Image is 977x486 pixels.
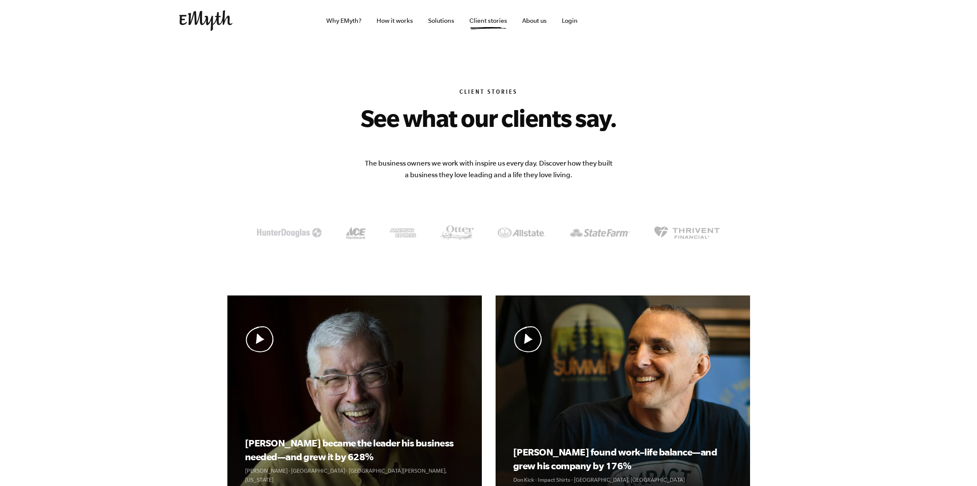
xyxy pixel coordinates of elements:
[498,228,546,237] img: Client
[245,466,464,484] p: [PERSON_NAME] · [GEOGRAPHIC_DATA] · [GEOGRAPHIC_DATA][PERSON_NAME], [US_STATE]
[613,11,704,30] iframe: Embedded CTA
[513,445,732,473] h3: [PERSON_NAME] found work–life balance—and grew his company by 176%
[257,228,322,237] img: Client
[364,157,613,181] p: The business owners we work with inspire us every day. Discover how they built a business they lo...
[245,436,464,464] h3: [PERSON_NAME] became the leader his business needed—and grew it by 628%
[179,10,233,31] img: EMyth
[390,228,416,237] img: Client
[245,326,275,352] img: Play Video
[440,225,474,240] img: Client
[708,11,798,30] iframe: Embedded CTA
[934,445,977,486] iframe: Chat Widget
[654,226,720,239] img: Client
[346,227,366,239] img: Client
[306,104,672,132] h2: See what our clients say.
[513,326,543,352] img: Play Video
[227,89,750,97] h6: Client Stories
[570,229,630,237] img: Client
[513,475,732,484] p: Don Kick · Impact Shirts · [GEOGRAPHIC_DATA], [GEOGRAPHIC_DATA]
